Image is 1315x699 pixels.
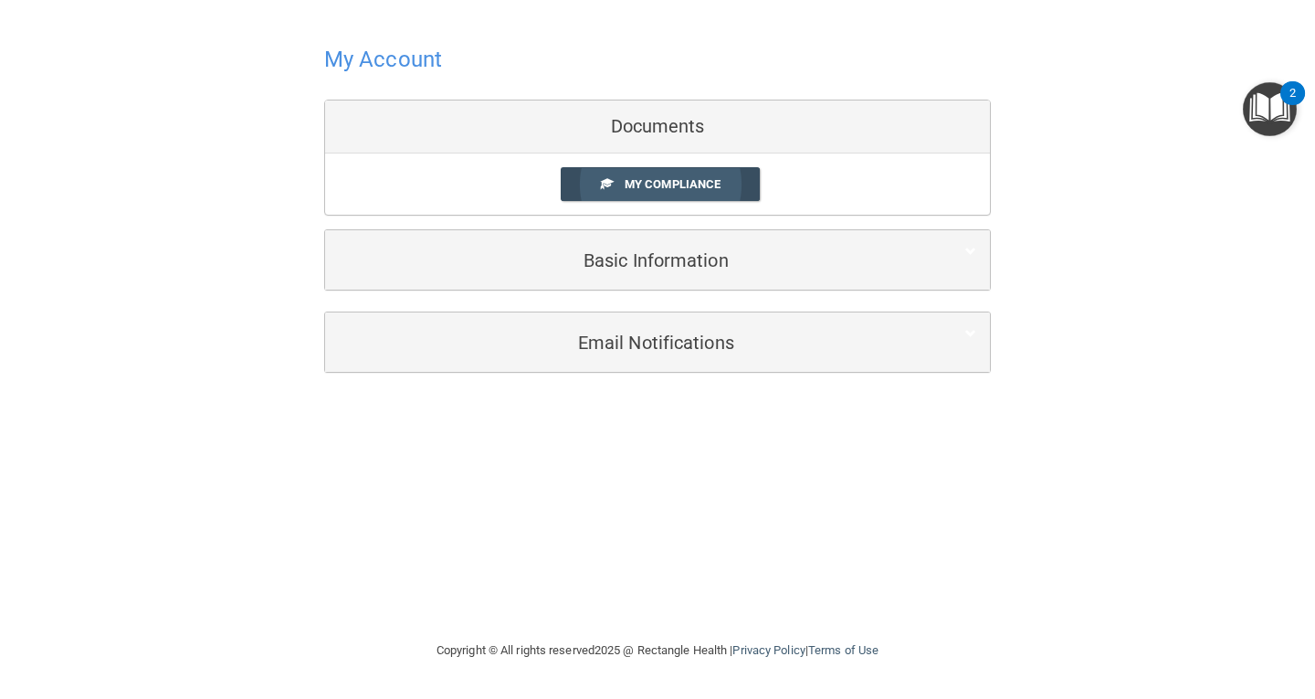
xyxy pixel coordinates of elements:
[625,177,721,191] span: My Compliance
[324,621,991,680] div: Copyright © All rights reserved 2025 @ Rectangle Health | |
[808,643,878,657] a: Terms of Use
[1289,93,1296,117] div: 2
[732,643,805,657] a: Privacy Policy
[339,333,920,353] h5: Email Notifications
[1243,82,1297,136] button: Open Resource Center, 2 new notifications
[339,250,920,270] h5: Basic Information
[339,322,976,363] a: Email Notifications
[324,48,442,71] h4: My Account
[325,101,990,154] div: Documents
[339,239,976,281] a: Basic Information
